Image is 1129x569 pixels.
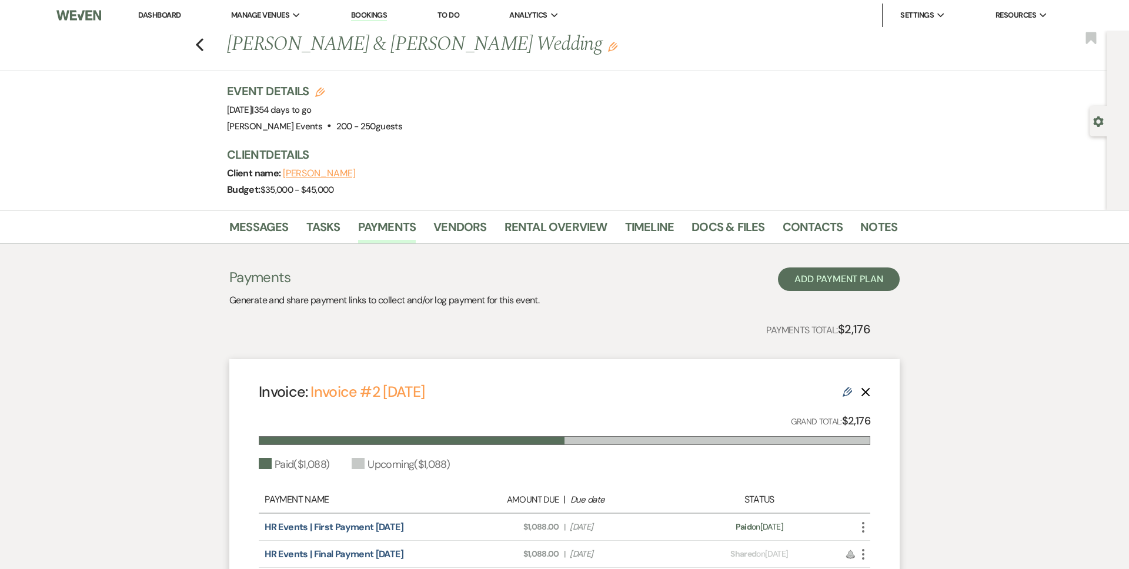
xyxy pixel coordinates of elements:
span: [DATE] [570,521,678,533]
button: Edit [608,41,617,52]
span: $35,000 - $45,000 [260,184,334,196]
span: 200 - 250 guests [336,121,402,132]
a: Invoice #2 [DATE] [310,382,425,401]
h1: [PERSON_NAME] & [PERSON_NAME] Wedding [227,31,754,59]
span: $1,088.00 [451,521,559,533]
p: Generate and share payment links to collect and/or log payment for this event. [229,293,539,308]
a: Docs & Files [692,217,764,243]
span: | [564,548,565,560]
span: Client name: [227,167,283,179]
span: Settings [900,9,934,21]
button: Open lead details [1093,115,1104,126]
button: [PERSON_NAME] [283,169,356,178]
a: Timeline [625,217,674,243]
a: HR Events | Final Payment [DATE] [265,548,403,560]
strong: $2,176 [842,414,870,428]
a: To Do [437,10,459,20]
span: 354 days to go [254,104,312,116]
span: Analytics [509,9,547,21]
span: Shared [730,548,756,559]
span: | [564,521,565,533]
a: Payments [358,217,416,243]
a: Bookings [351,10,388,21]
a: HR Events | First Payment [DATE] [265,521,403,533]
div: Paid ( $1,088 ) [259,457,329,473]
a: Tasks [306,217,340,243]
span: Paid [736,521,751,532]
p: Payments Total: [766,320,870,339]
a: Contacts [783,217,843,243]
h3: Event Details [227,83,402,99]
h4: Invoice: [259,381,425,402]
span: [DATE] [570,548,678,560]
h3: Payments [229,267,539,287]
h3: Client Details [227,146,886,163]
div: Upcoming ( $1,088 ) [352,457,450,473]
span: [PERSON_NAME] Events [227,121,322,132]
div: Due date [570,493,679,507]
div: Amount Due [450,493,559,507]
a: Rental Overview [505,217,607,243]
img: Weven Logo [56,3,101,28]
span: | [252,104,311,116]
button: Add Payment Plan [778,267,900,291]
div: Status [684,493,834,507]
span: $1,088.00 [451,548,559,560]
a: Vendors [433,217,486,243]
span: [DATE] [227,104,312,116]
span: Manage Venues [231,9,289,21]
a: Messages [229,217,289,243]
div: Payment Name [265,493,445,507]
strong: $2,176 [838,322,870,337]
a: Notes [860,217,897,243]
div: | [445,493,684,507]
span: Resources [996,9,1036,21]
div: on [DATE] [684,521,834,533]
p: Grand Total: [791,413,871,430]
span: Budget: [227,183,260,196]
a: Dashboard [138,10,181,20]
div: on [DATE] [684,548,834,560]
